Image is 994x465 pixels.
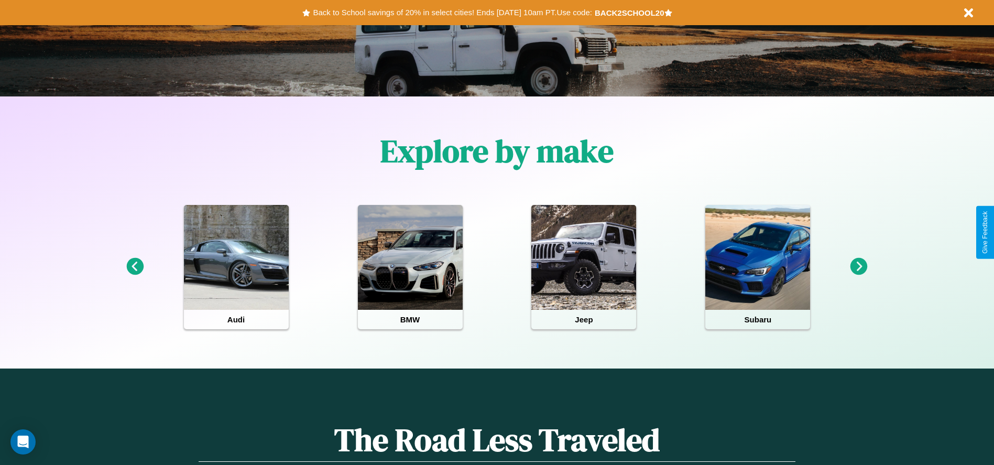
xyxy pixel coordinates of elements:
b: BACK2SCHOOL20 [595,8,664,17]
h4: Jeep [531,310,636,329]
h4: BMW [358,310,463,329]
h4: Audi [184,310,289,329]
h1: Explore by make [380,129,614,172]
h1: The Road Less Traveled [199,418,795,462]
div: Give Feedback [981,211,989,254]
div: Open Intercom Messenger [10,429,36,455]
h4: Subaru [705,310,810,329]
button: Back to School savings of 20% in select cities! Ends [DATE] 10am PT.Use code: [310,5,594,20]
